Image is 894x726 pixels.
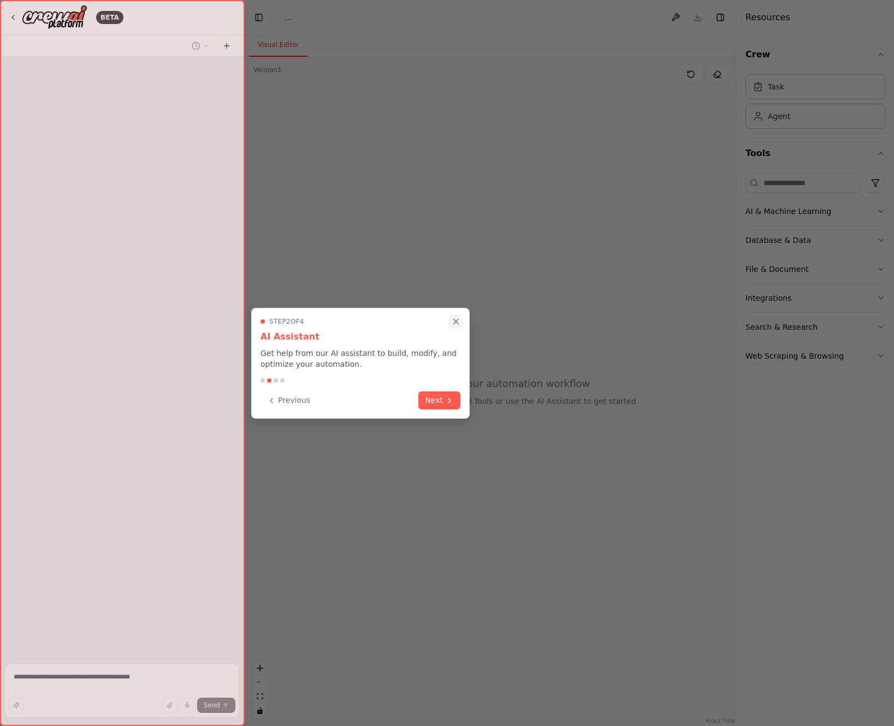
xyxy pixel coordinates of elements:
button: Close walkthrough [449,314,463,329]
button: Next [418,391,460,409]
p: Get help from our AI assistant to build, modify, and optimize your automation. [260,348,460,370]
button: Hide left sidebar [251,10,267,25]
button: Previous [260,391,317,409]
h3: AI Assistant [260,330,460,343]
span: Step 2 of 4 [269,317,304,326]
